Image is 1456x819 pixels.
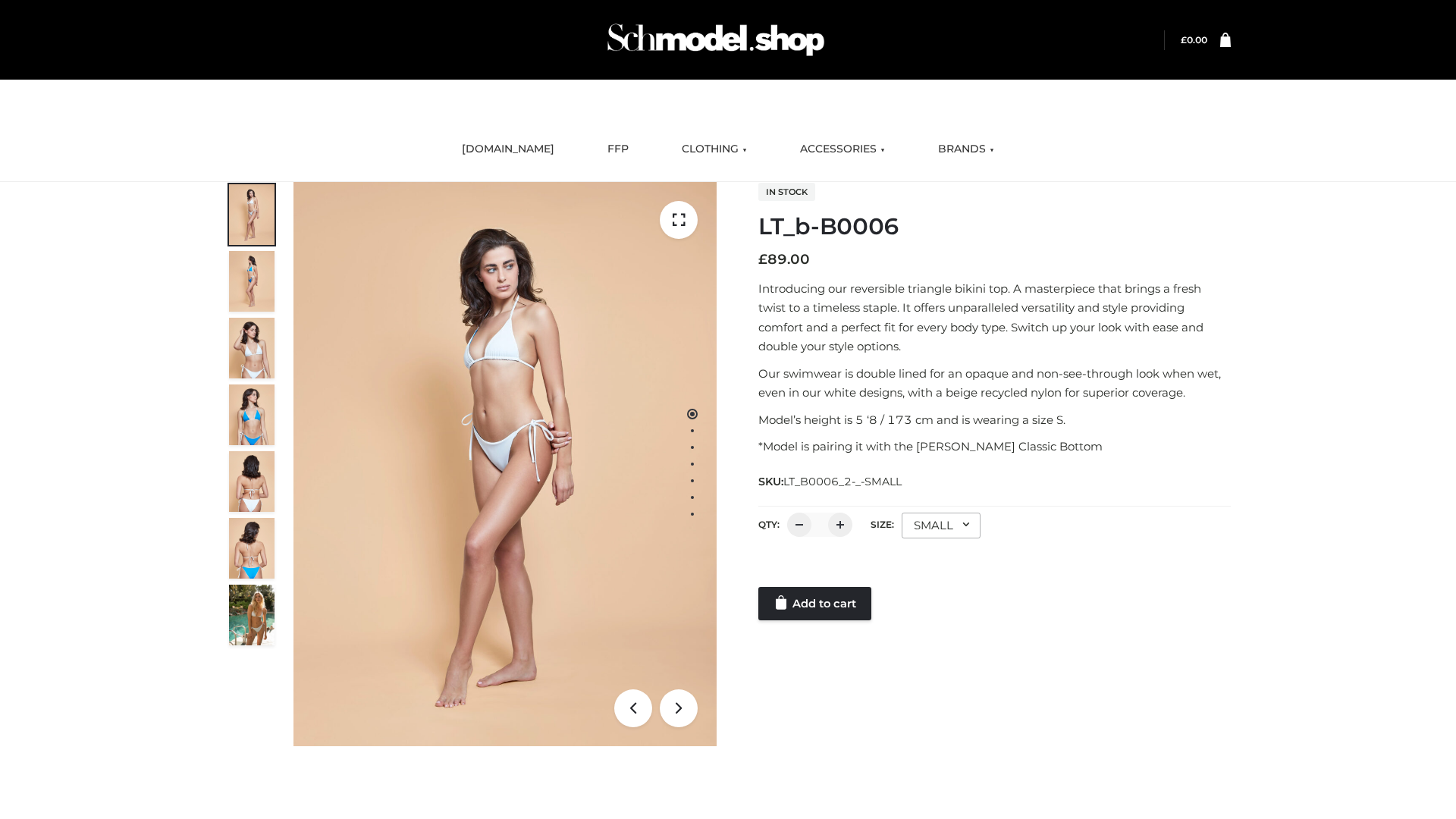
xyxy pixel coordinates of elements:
[596,133,640,166] a: FFP
[927,133,1006,166] a: BRANDS
[1181,34,1207,45] a: £0.00
[758,183,815,201] span: In stock
[758,251,810,268] bdi: 89.00
[871,519,894,530] label: Size:
[670,133,758,166] a: CLOTHING
[783,475,902,488] span: LT_B0006_2-_-SMALL
[229,518,275,579] img: ArielClassicBikiniTop_CloudNine_AzureSky_OW114ECO_8-scaled.jpg
[229,184,275,245] img: ArielClassicBikiniTop_CloudNine_AzureSky_OW114ECO_1-scaled.jpg
[1181,34,1207,45] bdi: 0.00
[229,318,275,378] img: ArielClassicBikiniTop_CloudNine_AzureSky_OW114ECO_3-scaled.jpg
[758,213,1231,240] h1: LT_b-B0006
[293,182,717,746] img: ArielClassicBikiniTop_CloudNine_AzureSky_OW114ECO_1
[758,279,1231,356] p: Introducing our reversible triangle bikini top. A masterpiece that brings a fresh twist to a time...
[758,410,1231,430] p: Model’s height is 5 ‘8 / 173 cm and is wearing a size S.
[758,472,903,491] span: SKU:
[758,364,1231,403] p: Our swimwear is double lined for an opaque and non-see-through look when wet, even in our white d...
[229,251,275,312] img: ArielClassicBikiniTop_CloudNine_AzureSky_OW114ECO_2-scaled.jpg
[450,133,566,166] a: [DOMAIN_NAME]
[229,585,275,645] img: Arieltop_CloudNine_AzureSky2.jpg
[229,451,275,512] img: ArielClassicBikiniTop_CloudNine_AzureSky_OW114ECO_7-scaled.jpg
[902,513,981,538] div: SMALL
[758,587,871,620] a: Add to cart
[229,384,275,445] img: ArielClassicBikiniTop_CloudNine_AzureSky_OW114ECO_4-scaled.jpg
[789,133,896,166] a: ACCESSORIES
[758,437,1231,457] p: *Model is pairing it with the [PERSON_NAME] Classic Bottom
[602,10,830,70] img: Schmodel Admin 964
[758,519,780,530] label: QTY:
[1181,34,1187,45] span: £
[758,251,767,268] span: £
